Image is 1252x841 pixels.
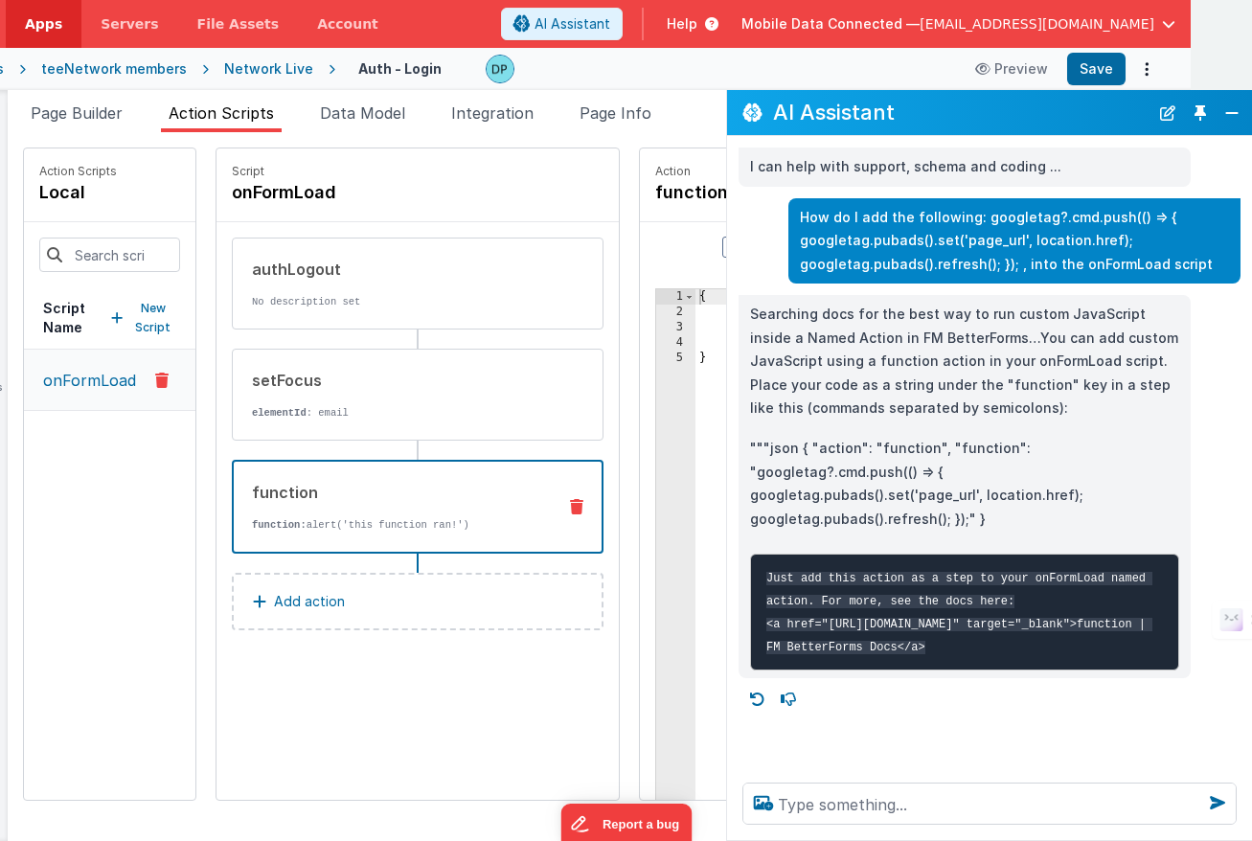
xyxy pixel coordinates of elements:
p: Script [232,164,603,179]
span: AI Assistant [535,14,610,34]
p: Action [655,164,929,179]
span: Action Scripts [169,103,274,123]
span: File Assets [197,14,280,34]
strong: function: [252,519,307,531]
button: AI Assistant [501,8,623,40]
button: New Script [111,299,176,337]
button: Add action [232,573,603,630]
p: I can help with support, schema and coding ... [750,155,1179,179]
p: onFormLoad [32,369,136,392]
span: Servers [101,14,158,34]
p: How do I add the following: googletag?.cmd.push(() => { googletag.pubads().set('page_url', locati... [800,206,1229,277]
p: alert('this function ran!') [252,517,540,533]
h4: local [39,179,117,206]
p: """json { "action": "function", "function": "googletag?.cmd.push(() => { googletag.pubads().set('... [750,437,1179,531]
h4: Auth - Login [358,61,442,76]
span: [EMAIL_ADDRESS][DOMAIN_NAME] [920,14,1154,34]
button: Toggle Pin [1187,100,1214,126]
h4: onFormLoad [232,179,519,206]
span: Data Model [320,103,405,123]
p: : email [252,405,541,420]
code: Just add this action as a step to your onFormLoad named action. For more, see the docs here: <a h... [766,572,1152,654]
p: No description set [252,294,541,309]
h2: AI Assistant [773,101,1149,124]
p: New Script [130,299,176,337]
div: 5 [656,351,695,366]
div: function [252,481,540,504]
span: Page Info [580,103,651,123]
button: Save [1067,53,1126,85]
div: 4 [656,335,695,351]
button: Close [1219,100,1244,126]
span: Integration [451,103,534,123]
p: Action Scripts [39,164,117,179]
div: 1 [656,289,695,305]
input: Search scripts [39,238,180,272]
div: authLogout [252,258,541,281]
button: onFormLoad [24,350,195,411]
div: 2 [656,305,695,320]
h4: function [655,179,929,206]
span: Help [667,14,697,34]
button: New Chat [1154,100,1181,126]
span: Apps [25,14,62,34]
h5: Script Name [43,299,111,337]
div: setFocus [252,369,541,392]
button: Preview [964,54,1059,84]
span: Page Builder [31,103,123,123]
div: 3 [656,320,695,335]
img: d6e3be1ce36d7fc35c552da2480304ca [487,56,513,82]
p: Searching docs for the best way to run custom JavaScript inside a Named Action in FM BetterForms…... [750,303,1179,420]
span: Mobile Data Connected — [741,14,920,34]
div: teeNetwork members [41,59,187,79]
div: Network Live [224,59,313,79]
button: Mobile Data Connected — [EMAIL_ADDRESS][DOMAIN_NAME] [741,14,1175,34]
button: Options [1133,56,1160,82]
p: Add action [274,590,345,613]
strong: elementId [252,407,307,419]
button: 1 [722,237,739,258]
